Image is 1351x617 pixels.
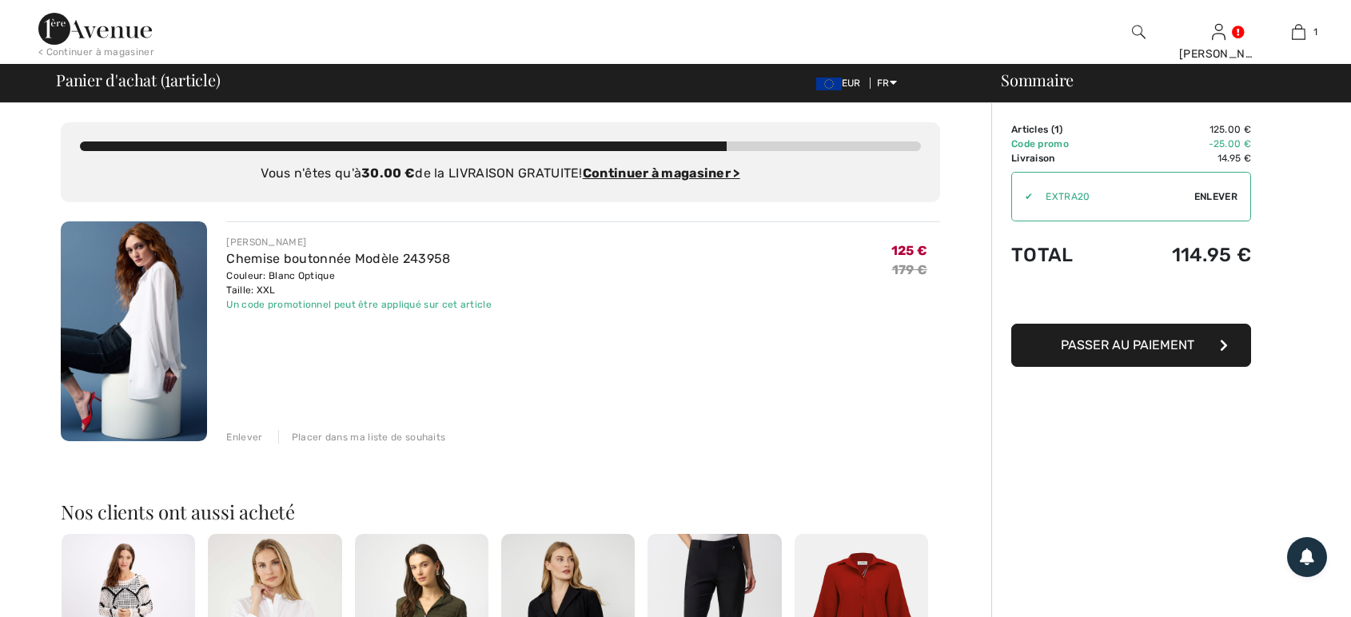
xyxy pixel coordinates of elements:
[1011,282,1251,318] iframe: PayPal
[1116,228,1251,282] td: 114.95 €
[1292,22,1305,42] img: Mon panier
[816,78,842,90] img: Euro
[56,72,221,88] span: Panier d'achat ( article)
[1116,151,1251,165] td: 14.95 €
[278,430,446,444] div: Placer dans ma liste de souhaits
[226,430,262,444] div: Enlever
[583,165,740,181] a: Continuer à magasiner >
[1116,122,1251,137] td: 125.00 €
[1011,324,1251,367] button: Passer au paiement
[1054,124,1059,135] span: 1
[61,221,207,441] img: Chemise boutonnée Modèle 243958
[1033,173,1194,221] input: Code promo
[1132,22,1146,42] img: recherche
[1011,137,1116,151] td: Code promo
[226,269,492,297] div: Couleur: Blanc Optique Taille: XXL
[1179,46,1257,62] div: [PERSON_NAME]
[165,68,170,89] span: 1
[1212,22,1225,42] img: Mes infos
[1011,122,1116,137] td: Articles ( )
[1194,189,1237,204] span: Enlever
[1011,228,1116,282] td: Total
[80,164,921,183] div: Vous n'êtes qu'à de la LIVRAISON GRATUITE!
[891,243,928,258] span: 125 €
[361,165,415,181] strong: 30.00 €
[877,78,897,89] span: FR
[1313,25,1317,39] span: 1
[982,72,1341,88] div: Sommaire
[1011,151,1116,165] td: Livraison
[226,251,450,266] a: Chemise boutonnée Modèle 243958
[38,45,154,59] div: < Continuer à magasiner
[1061,337,1194,352] span: Passer au paiement
[1212,24,1225,39] a: Se connecter
[61,502,940,521] h2: Nos clients ont aussi acheté
[1012,189,1033,204] div: ✔
[38,13,152,45] img: 1ère Avenue
[226,235,492,249] div: [PERSON_NAME]
[1259,22,1337,42] a: 1
[816,78,867,89] span: EUR
[1116,137,1251,151] td: -25.00 €
[226,297,492,312] div: Un code promotionnel peut être appliqué sur cet article
[892,262,928,277] s: 179 €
